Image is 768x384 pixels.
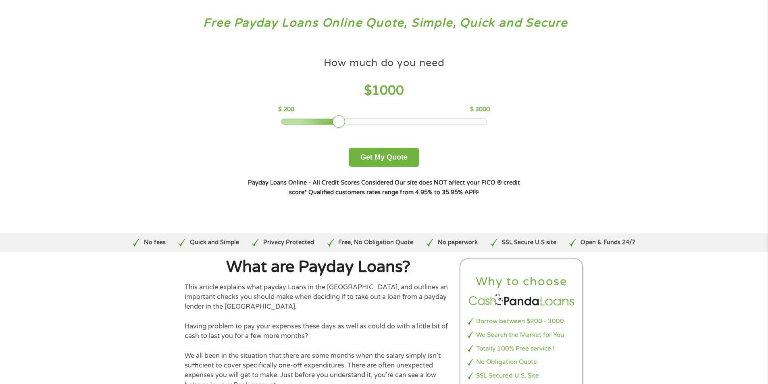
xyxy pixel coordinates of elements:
strong: Qualified customers rates range from 4.95% to 35.95% APR¹ [308,189,479,196]
strong: Our site does NOT affect your FICO ® credit score* [289,179,520,196]
li: No Obligation Quote [467,357,576,367]
p: $ 3000 [470,105,490,114]
p: Free, No Obligation Quote [338,238,413,247]
h1: What are Payday Loans? [185,259,452,275]
p: No fees [144,238,166,247]
p: Open & Funds 24/7 [581,238,635,247]
h4: $ [278,83,490,99]
li: We Search the Market for You [467,330,576,340]
p: SSL Secure U.S site [502,238,556,247]
strong: Payday Loans Online - All Credit Scores Considered [248,179,393,186]
button: Get My Quote [349,148,419,167]
p: Quick and Simple [190,238,239,247]
h2: Why to choose [467,274,576,289]
li: SSL Secured U.S. Site [467,371,576,380]
p: This article explains what payday Loans in the [GEOGRAPHIC_DATA], and outlines an important check... [185,282,452,312]
h3: Free Payday Loans Online Quote, Simple, Quick and Secure [23,16,745,31]
li: Totally 100% Free service ! [467,344,576,353]
p: No paperwork [438,238,478,247]
p: Having problem to pay your expenses these days as well as could do with a little bit of cash to l... [185,322,452,341]
h4: How much do you need [324,56,445,70]
p: Privacy Protected [263,238,314,247]
li: Borrow between $200 - 3000 [467,317,576,326]
p: $ 200 [278,105,294,114]
span: 1000 [372,83,404,98]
